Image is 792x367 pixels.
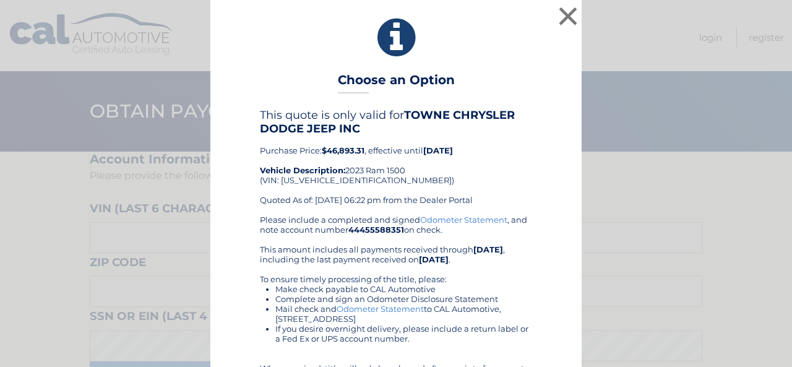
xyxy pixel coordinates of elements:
[260,165,345,175] strong: Vehicle Description:
[260,108,532,136] h4: This quote is only valid for
[260,108,532,215] div: Purchase Price: , effective until 2023 Ram 1500 (VIN: [US_VEHICLE_IDENTIFICATION_NUMBER]) Quoted ...
[556,4,580,28] button: ×
[419,254,449,264] b: [DATE]
[322,145,364,155] b: $46,893.31
[473,244,503,254] b: [DATE]
[338,72,455,94] h3: Choose an Option
[275,304,532,324] li: Mail check and to CAL Automotive, [STREET_ADDRESS]
[348,225,404,235] b: 44455588351
[275,324,532,343] li: If you desire overnight delivery, please include a return label or a Fed Ex or UPS account number.
[337,304,424,314] a: Odometer Statement
[275,284,532,294] li: Make check payable to CAL Automotive
[423,145,453,155] b: [DATE]
[275,294,532,304] li: Complete and sign an Odometer Disclosure Statement
[260,108,515,136] b: TOWNE CHRYSLER DODGE JEEP INC
[420,215,507,225] a: Odometer Statement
